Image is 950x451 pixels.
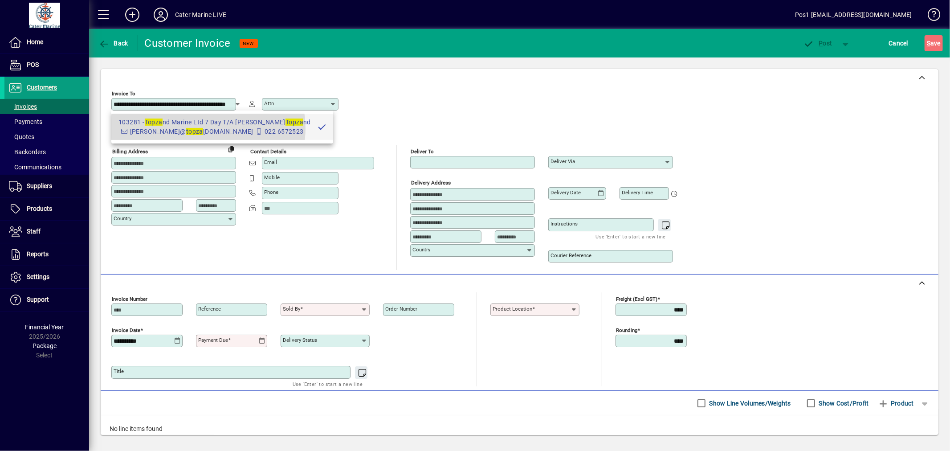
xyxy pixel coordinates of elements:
button: Profile [147,7,175,23]
mat-label: Reference [198,306,221,312]
a: Support [4,289,89,311]
span: Settings [27,273,49,280]
mat-label: Country [412,246,430,253]
span: Support [27,296,49,303]
span: Financial Year [25,324,64,331]
a: Backorders [4,144,89,160]
span: Suppliers [27,182,52,189]
span: ost [803,40,832,47]
span: Invoices [9,103,37,110]
a: Invoices [4,99,89,114]
div: Pos1 [EMAIL_ADDRESS][DOMAIN_NAME] [795,8,912,22]
mat-label: Title [114,368,124,374]
a: Suppliers [4,175,89,197]
mat-label: Phone [264,189,278,195]
mat-hint: Use 'Enter' to start a new line [293,379,363,389]
mat-label: Invoice To [112,90,135,97]
span: Package [33,342,57,349]
span: Cancel [889,36,909,50]
span: P [819,40,823,47]
a: Quotes [4,129,89,144]
span: Backorders [9,148,46,156]
mat-label: Invoice number [112,296,147,302]
mat-label: Deliver To [411,148,434,155]
span: S [927,40,930,47]
a: Home [4,31,89,53]
a: Payments [4,114,89,129]
mat-hint: Use 'Enter' to start a new line [596,231,666,242]
mat-label: Sold by [283,306,300,312]
button: Copy to Delivery address [224,142,238,156]
button: Save [925,35,943,51]
app-page-header-button: Back [89,35,138,51]
mat-label: Deliver via [550,158,575,164]
button: Add [118,7,147,23]
a: Staff [4,221,89,243]
span: Reports [27,250,49,258]
label: Show Line Volumes/Weights [708,399,791,408]
a: Communications [4,160,89,175]
mat-label: Instructions [550,221,578,227]
label: Show Cost/Profit [817,399,869,408]
span: ave [927,36,941,50]
a: Products [4,198,89,220]
span: Customers [27,84,57,91]
span: Staff [27,228,41,235]
button: Back [96,35,130,51]
mat-label: Attn [264,100,274,107]
mat-label: Order number [385,306,417,312]
span: POS [27,61,39,68]
a: POS [4,54,89,76]
span: Product [878,396,914,410]
a: Reports [4,243,89,266]
div: No line items found [101,415,938,443]
a: Knowledge Base [921,2,939,31]
mat-label: Delivery date [550,189,581,196]
span: Products [27,205,52,212]
mat-label: Delivery status [283,337,317,343]
span: Home [27,38,43,45]
span: Back [98,40,128,47]
div: Customer Invoice [145,36,231,50]
mat-label: Rounding [616,327,637,333]
button: Post [799,35,837,51]
mat-label: Courier Reference [550,252,591,258]
mat-label: Delivery time [622,189,653,196]
span: Payments [9,118,42,125]
a: Settings [4,266,89,288]
mat-label: Payment due [198,337,228,343]
mat-label: Freight (excl GST) [616,296,657,302]
div: Cater Marine LIVE [175,8,226,22]
span: Quotes [9,133,34,140]
mat-label: Product location [493,306,532,312]
mat-label: Mobile [264,174,280,180]
span: Communications [9,164,61,171]
mat-label: Email [264,159,277,165]
mat-label: Invoice date [112,327,140,333]
mat-label: Country [114,215,131,221]
button: Cancel [887,35,911,51]
button: Product [873,395,918,411]
span: NEW [243,41,254,46]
